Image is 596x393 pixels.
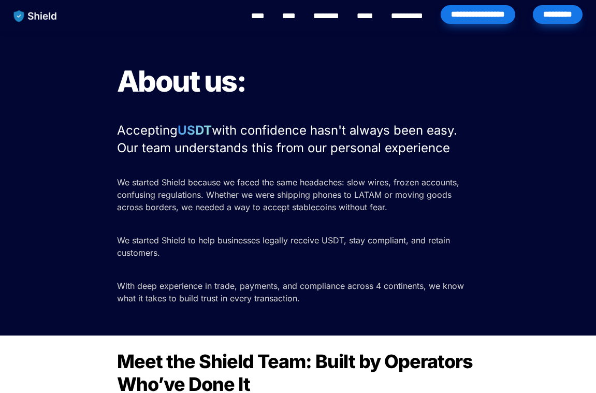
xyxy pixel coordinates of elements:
[9,5,62,27] img: website logo
[117,281,467,303] span: With deep experience in trade, payments, and compliance across 4 continents, we know what it take...
[117,123,178,138] span: Accepting
[117,64,246,99] span: About us:
[117,235,453,258] span: We started Shield to help businesses legally receive USDT, stay compliant, and retain customers.
[117,177,462,212] span: We started Shield because we faced the same headaches: slow wires, frozen accounts, confusing reg...
[178,123,212,138] strong: USDT
[117,123,461,155] span: with confidence hasn't always been easy. Our team understands this from our personal experience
